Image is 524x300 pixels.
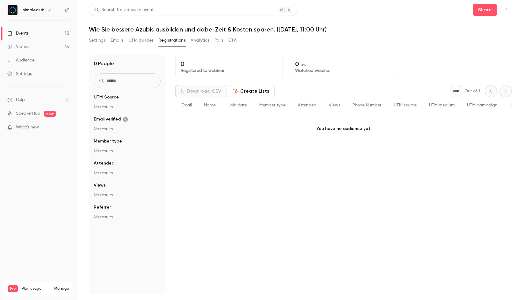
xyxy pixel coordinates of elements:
[16,124,39,131] span: What's new
[94,94,119,100] span: UTM Source
[298,103,317,107] span: Attended
[228,103,247,107] span: Join date
[111,35,123,45] button: Emails
[94,116,128,122] span: Email verified
[229,85,275,97] button: Create Lists
[204,103,216,107] span: Name
[295,68,392,74] p: Watched webinar
[429,103,455,107] span: UTM medium
[7,57,35,63] div: Audience
[16,110,40,117] a: SpeakerHub
[94,182,106,188] span: Views
[191,35,210,45] button: Analytics
[94,126,161,132] p: No results
[259,103,286,107] span: Member type
[8,285,18,292] span: Pro
[394,103,417,107] span: UTM source
[465,88,480,94] p: Out of 1
[352,103,382,107] span: Phone Number
[94,7,155,13] div: Search for videos or events
[94,204,111,210] span: Referrer
[22,286,51,291] span: Plan usage
[181,103,192,107] span: Email
[94,60,114,67] h1: 0 People
[16,97,25,103] span: Help
[228,35,237,45] button: CTA
[129,35,154,45] button: UTM builder
[23,7,44,13] h6: simpleclub
[94,160,114,166] span: Attended
[62,125,69,130] iframe: Noticeable Trigger
[94,192,161,198] p: No results
[94,94,161,220] section: facet-groups
[89,26,512,33] h1: Wie Sie bessere Azubis ausbilden und dabei Zeit & Kosten sparen. ([DATE], 11:00 Uhr)
[175,113,512,144] p: You have no audience yet
[94,214,161,220] p: No results
[467,103,497,107] span: UTM campaign
[215,35,223,45] button: Polls
[94,170,161,176] p: No results
[180,68,277,74] p: Registered to webinar
[8,5,17,15] img: simpleclub
[94,148,161,154] p: No results
[295,60,392,68] p: 0
[329,103,340,107] span: Views
[89,35,106,45] button: Settings
[7,71,32,77] div: Settings
[94,138,122,144] span: Member type
[301,63,306,67] span: 0 %
[44,111,56,117] span: new
[473,4,497,16] button: Share
[7,97,69,103] li: help-dropdown-opener
[94,104,161,110] p: No results
[7,44,29,50] div: Videos
[7,30,28,36] div: Events
[158,35,186,45] button: Registrations
[54,286,69,291] a: Manage
[180,60,277,68] p: 0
